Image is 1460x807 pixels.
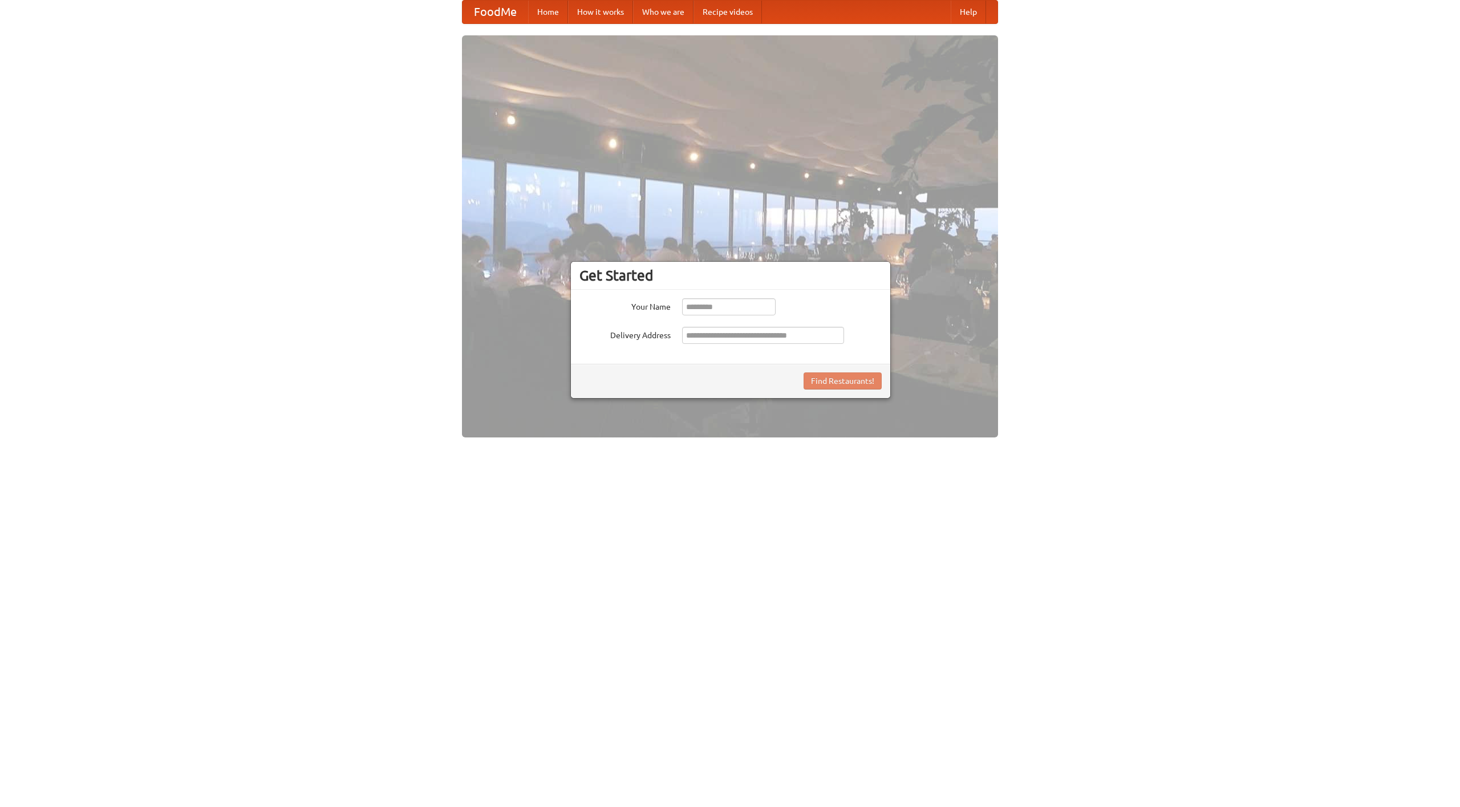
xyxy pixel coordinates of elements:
label: Delivery Address [579,327,671,341]
a: How it works [568,1,633,23]
a: Home [528,1,568,23]
a: Recipe videos [693,1,762,23]
h3: Get Started [579,267,882,284]
a: Help [951,1,986,23]
label: Your Name [579,298,671,313]
button: Find Restaurants! [804,372,882,390]
a: FoodMe [463,1,528,23]
a: Who we are [633,1,693,23]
